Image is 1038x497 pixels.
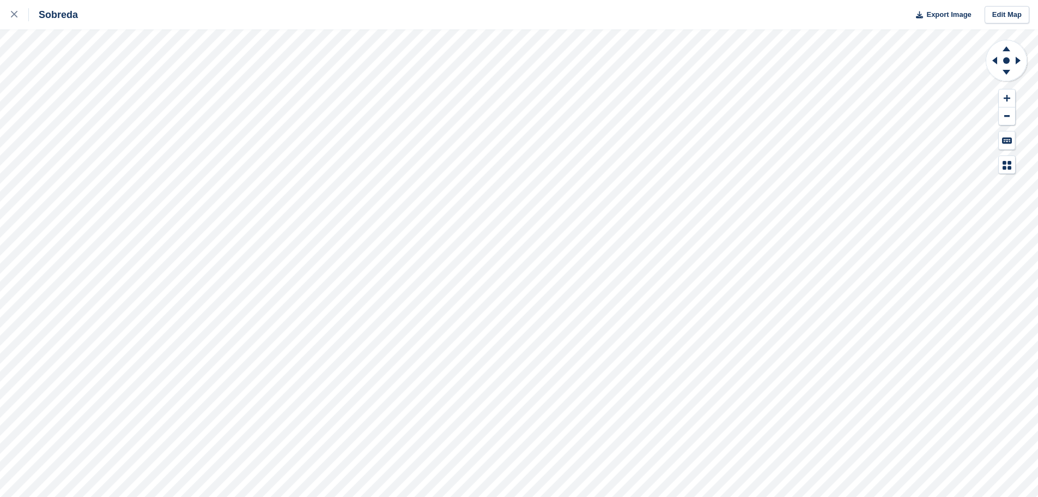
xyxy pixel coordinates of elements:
button: Zoom In [999,89,1015,107]
span: Export Image [926,9,971,20]
button: Keyboard Shortcuts [999,131,1015,149]
button: Zoom Out [999,107,1015,125]
a: Edit Map [985,6,1029,24]
div: Sobreda [29,8,78,21]
button: Export Image [909,6,972,24]
button: Map Legend [999,156,1015,174]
